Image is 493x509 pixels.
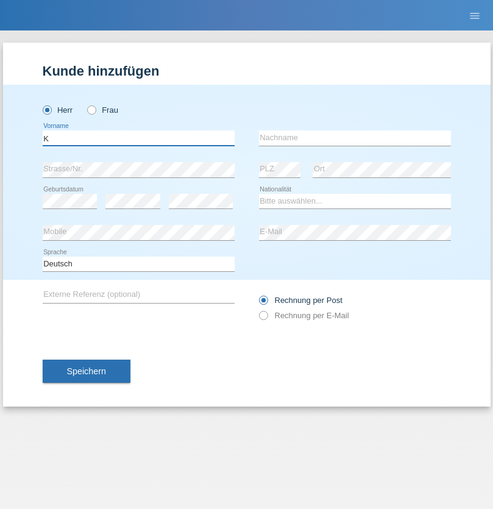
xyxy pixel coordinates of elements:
[259,311,267,326] input: Rechnung per E-Mail
[259,311,349,320] label: Rechnung per E-Mail
[469,10,481,22] i: menu
[259,296,342,305] label: Rechnung per Post
[43,105,51,113] input: Herr
[87,105,95,113] input: Frau
[43,360,130,383] button: Speichern
[67,366,106,376] span: Speichern
[43,105,73,115] label: Herr
[259,296,267,311] input: Rechnung per Post
[43,63,451,79] h1: Kunde hinzufügen
[87,105,118,115] label: Frau
[463,12,487,19] a: menu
